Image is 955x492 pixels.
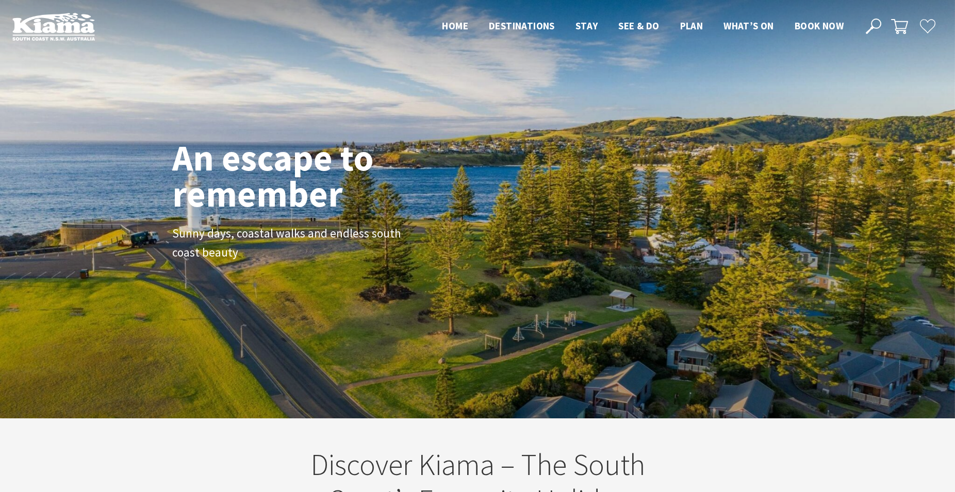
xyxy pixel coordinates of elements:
[618,20,659,32] span: See & Do
[723,20,774,32] span: What’s On
[172,140,456,212] h1: An escape to remember
[432,18,854,35] nav: Main Menu
[172,224,404,262] p: Sunny days, coastal walks and endless south coast beauty
[12,12,95,41] img: Kiama Logo
[442,20,468,32] span: Home
[795,20,844,32] span: Book now
[575,20,598,32] span: Stay
[489,20,555,32] span: Destinations
[680,20,703,32] span: Plan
